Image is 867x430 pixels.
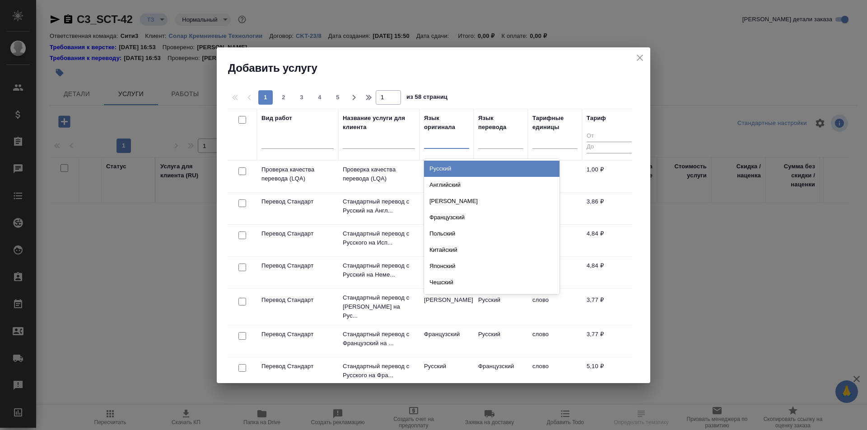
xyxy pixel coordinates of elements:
[424,161,559,177] div: Русский
[343,197,415,215] p: Стандартный перевод с Русский на Англ...
[532,114,578,132] div: Тарифные единицы
[474,357,528,389] td: Французский
[343,229,415,247] p: Стандартный перевод с Русского на Исп...
[331,93,345,102] span: 5
[424,291,559,307] div: Сербский
[424,114,469,132] div: Язык оригинала
[582,161,636,192] td: 1,00 ₽
[587,114,606,123] div: Тариф
[343,165,415,183] p: Проверка качества перевода (LQA)
[420,325,474,357] td: Французский
[420,193,474,224] td: Русский
[582,193,636,224] td: 3,86 ₽
[420,257,474,288] td: Русский
[420,291,474,323] td: [PERSON_NAME]
[261,197,334,206] p: Перевод Стандарт
[261,330,334,339] p: Перевод Стандарт
[343,330,415,348] p: Стандартный перевод с Французский на ...
[261,296,334,305] p: Перевод Стандарт
[343,362,415,380] p: Стандартный перевод с Русского на Фра...
[276,93,291,102] span: 2
[424,258,559,274] div: Японский
[478,114,523,132] div: Язык перевода
[587,131,632,142] input: От
[582,357,636,389] td: 5,10 ₽
[312,90,327,105] button: 4
[261,114,292,123] div: Вид работ
[582,325,636,357] td: 3,77 ₽
[420,357,474,389] td: Русский
[528,357,582,389] td: слово
[424,209,559,226] div: Французский
[343,114,415,132] div: Название услуги для клиента
[582,291,636,323] td: 3,77 ₽
[343,293,415,320] p: Стандартный перевод с [PERSON_NAME] на Рус...
[582,257,636,288] td: 4,84 ₽
[424,242,559,258] div: Китайский
[228,61,650,75] h2: Добавить услугу
[474,291,528,323] td: Русский
[528,325,582,357] td: слово
[424,193,559,209] div: [PERSON_NAME]
[424,226,559,242] div: Польский
[587,142,632,153] input: До
[424,177,559,193] div: Английский
[343,261,415,279] p: Стандартный перевод с Русский на Неме...
[582,225,636,256] td: 4,84 ₽
[331,90,345,105] button: 5
[424,274,559,291] div: Чешский
[261,261,334,270] p: Перевод Стандарт
[261,229,334,238] p: Перевод Стандарт
[528,291,582,323] td: слово
[294,90,309,105] button: 3
[420,225,474,256] td: Русский
[276,90,291,105] button: 2
[294,93,309,102] span: 3
[261,362,334,371] p: Перевод Стандарт
[261,165,334,183] p: Проверка качества перевода (LQA)
[312,93,327,102] span: 4
[406,92,447,105] span: из 58 страниц
[633,51,647,65] button: close
[474,325,528,357] td: Русский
